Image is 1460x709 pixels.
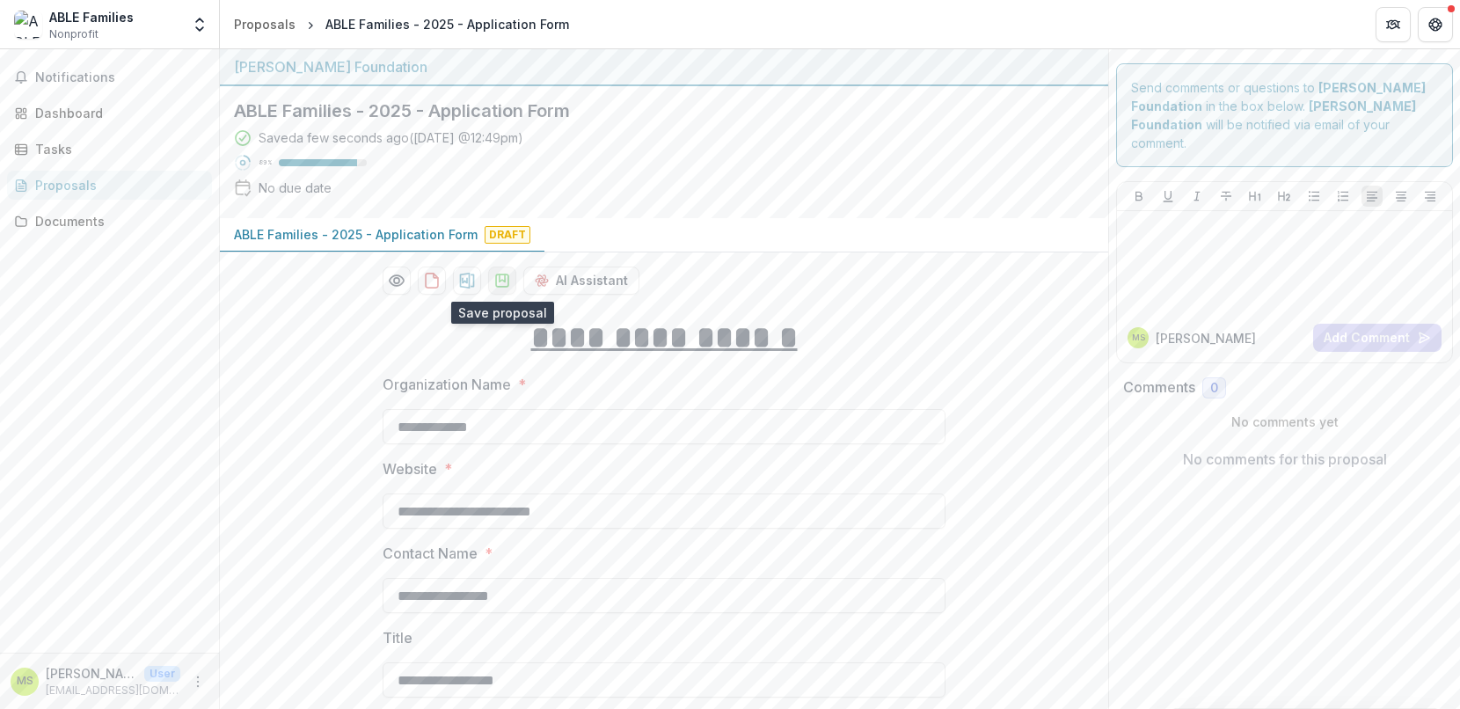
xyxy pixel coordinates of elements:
button: Open entity switcher [187,7,212,42]
button: Bullet List [1303,186,1325,207]
span: Draft [485,226,530,244]
p: Title [383,627,412,648]
div: Proposals [234,15,296,33]
p: Organization Name [383,374,511,395]
p: ABLE Families - 2025 - Application Form [234,225,478,244]
div: ABLE Families [49,8,134,26]
div: No due date [259,179,332,197]
button: Heading 2 [1274,186,1295,207]
div: Marlene Spaulding [17,676,33,687]
button: Add Comment [1313,324,1442,352]
button: Notifications [7,63,212,91]
button: Italicize [1186,186,1208,207]
div: Documents [35,212,198,230]
p: [EMAIL_ADDRESS][DOMAIN_NAME] [46,683,180,698]
div: ABLE Families - 2025 - Application Form [325,15,569,33]
div: [PERSON_NAME] Foundation [234,56,1094,77]
button: download-proposal [453,267,481,295]
button: Align Left [1361,186,1383,207]
nav: breadcrumb [227,11,576,37]
button: download-proposal [418,267,446,295]
button: Ordered List [1332,186,1354,207]
a: Documents [7,207,212,236]
button: Underline [1157,186,1179,207]
a: Proposals [227,11,303,37]
button: More [187,671,208,692]
a: Proposals [7,171,212,200]
p: Contact Name [383,543,478,564]
a: Dashboard [7,99,212,128]
p: 89 % [259,157,272,169]
button: Partners [1376,7,1411,42]
button: Align Right [1420,186,1441,207]
p: [PERSON_NAME] [1156,329,1256,347]
p: [PERSON_NAME] [46,664,137,683]
button: Preview 264971c4-a8d9-4b69-8ea0-d441e5b22888-0.pdf [383,267,411,295]
p: User [144,666,180,682]
button: Align Center [1391,186,1412,207]
span: Nonprofit [49,26,99,42]
button: Get Help [1418,7,1453,42]
div: Send comments or questions to in the box below. will be notified via email of your comment. [1116,63,1453,167]
button: Heading 1 [1245,186,1266,207]
button: AI Assistant [523,267,639,295]
img: ABLE Families [14,11,42,39]
p: Website [383,458,437,479]
div: Marlene Spaulding [1132,333,1145,342]
h2: Comments [1123,379,1195,396]
div: Tasks [35,140,198,158]
button: Strike [1215,186,1237,207]
div: Saved a few seconds ago ( [DATE] @ 12:49pm ) [259,128,523,147]
p: No comments yet [1123,413,1446,431]
button: download-proposal [488,267,516,295]
a: Tasks [7,135,212,164]
div: Dashboard [35,104,198,122]
button: Bold [1128,186,1150,207]
h2: ABLE Families - 2025 - Application Form [234,100,1066,121]
p: No comments for this proposal [1183,449,1387,470]
span: Notifications [35,70,205,85]
span: 0 [1210,381,1218,396]
div: Proposals [35,176,198,194]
